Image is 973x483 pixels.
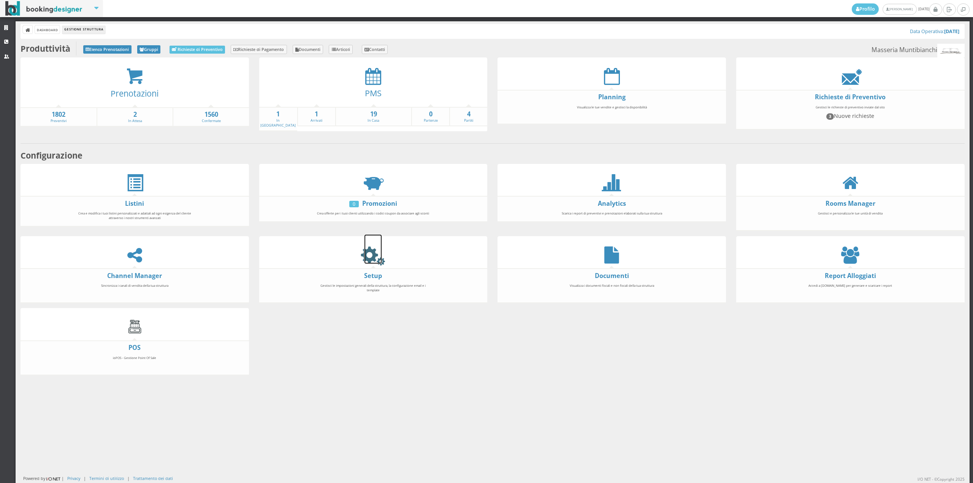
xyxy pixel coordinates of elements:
[815,93,886,101] a: Richieste di Preventivo
[329,45,353,54] a: Articoli
[21,43,70,54] b: Produttività
[21,110,97,124] a: 1802Preventivi
[450,110,487,123] a: 4Partiti
[789,280,912,300] div: Accedi a [DOMAIN_NAME] per generare e scaricare i report
[852,3,929,15] span: [DATE]
[170,46,225,54] a: Richieste di Preventivo
[97,110,173,124] a: 2In Attesa
[133,475,173,481] a: Trattamento dei dati
[450,110,487,119] strong: 4
[23,475,64,482] div: Powered by |
[128,343,141,352] a: POS
[944,28,959,35] b: [DATE]
[298,110,335,119] strong: 1
[550,280,673,300] div: Visualizza i documenti fiscali e non fiscali della tua struttura
[412,110,449,119] strong: 0
[21,110,97,119] strong: 1802
[111,88,158,99] a: Prenotazioni
[362,199,397,208] a: Promozioni
[312,208,435,219] div: Crea offerte per i tuoi clienti utilizzando i codici coupon da associare agli sconti
[336,110,411,123] a: 19In Casa
[792,113,908,119] h4: Nuove richieste
[126,318,143,335] img: cash-register.gif
[883,4,916,15] a: [PERSON_NAME]
[173,110,249,119] strong: 1560
[336,110,411,119] strong: 19
[365,87,382,99] a: PMS
[67,475,80,481] a: Privacy
[298,110,335,123] a: 1Arrivati
[127,475,130,481] div: |
[84,475,86,481] div: |
[107,272,162,280] a: Channel Manager
[45,476,62,482] img: ionet_small_logo.png
[412,110,449,123] a: 0Partenze
[826,199,875,208] a: Rooms Manager
[598,93,626,101] a: Planning
[73,352,196,372] div: ioPOS - Gestione Point Of Sale
[83,45,132,54] a: Elenco Prenotazioni
[825,272,876,280] a: Report Alloggiati
[259,110,297,128] a: 1In [GEOGRAPHIC_DATA]
[937,44,964,57] img: 56db488bc92111ef969d06d5a9c234c7.png
[789,208,912,228] div: Gestisci e personalizza le tue unità di vendita
[364,272,382,280] a: Setup
[97,110,173,119] strong: 2
[312,280,435,300] div: Gestisci le impostazioni generali della struttura, la configurazione email e i template
[293,45,323,54] a: Documenti
[872,44,964,57] small: Masseria Muntibianchi
[259,110,297,119] strong: 1
[550,208,673,219] div: Scarica i report di preventivi e prenotazioni elaborati sulla tua struttura
[349,201,359,207] div: 0
[73,208,196,223] div: Crea e modifica i tuoi listini personalizzati e adattali ad ogni esigenza del cliente attraverso ...
[5,1,82,16] img: BookingDesigner.com
[550,102,673,122] div: Visualizza le tue vendite e gestisci la disponibilità
[595,272,629,280] a: Documenti
[62,25,105,34] li: Gestione Struttura
[852,3,879,15] a: Profilo
[231,45,287,54] a: Richieste di Pagamento
[826,113,834,119] span: 3
[362,45,388,54] a: Contatti
[89,475,124,481] a: Termini di utilizzo
[21,150,82,161] b: Configurazione
[125,199,144,208] a: Listini
[598,199,626,208] a: Analytics
[173,110,249,124] a: 1560Confermate
[910,28,959,35] a: Data Operativa:[DATE]
[35,25,60,33] a: Dashboard
[73,280,196,300] div: Sincronizza i canali di vendita della tua struttura
[137,45,161,54] a: Gruppi
[789,102,912,127] div: Gestisci le richieste di preventivo inviate dal sito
